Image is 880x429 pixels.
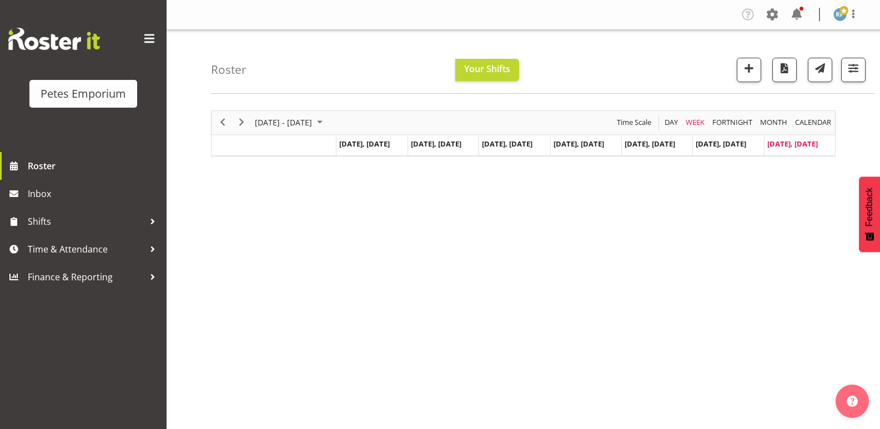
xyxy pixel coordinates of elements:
div: Petes Emporium [41,85,126,102]
span: [DATE], [DATE] [482,139,532,149]
span: Week [685,115,706,129]
span: Day [663,115,679,129]
span: Month [759,115,788,129]
button: Fortnight [711,115,755,129]
div: next period [232,111,251,134]
button: Month [793,115,833,129]
button: Filter Shifts [841,58,866,82]
button: Next [234,115,249,129]
span: Inbox [28,185,161,202]
button: Timeline Day [663,115,680,129]
span: [DATE], [DATE] [696,139,746,149]
span: Finance & Reporting [28,269,144,285]
span: [DATE], [DATE] [767,139,818,149]
button: Download a PDF of the roster according to the set date range. [772,58,797,82]
img: reina-puketapu721.jpg [833,8,847,21]
span: Feedback [864,188,874,226]
span: Time & Attendance [28,241,144,258]
button: Add a new shift [737,58,761,82]
h4: Roster [211,63,247,76]
span: Fortnight [711,115,753,129]
img: Rosterit website logo [8,28,100,50]
div: previous period [213,111,232,134]
button: Your Shifts [455,59,519,81]
span: [DATE] - [DATE] [254,115,313,129]
button: Send a list of all shifts for the selected filtered period to all rostered employees. [808,58,832,82]
div: Sep 29 - Oct 05, 2025 [251,111,329,134]
button: Feedback - Show survey [859,176,880,252]
span: [DATE], [DATE] [411,139,461,149]
button: October 2025 [253,115,328,129]
button: Time Scale [615,115,653,129]
button: Timeline Month [758,115,790,129]
span: Roster [28,158,161,174]
span: [DATE], [DATE] [339,139,390,149]
span: [DATE], [DATE] [625,139,675,149]
button: Timeline Week [684,115,707,129]
div: Timeline Week of October 5, 2025 [211,110,836,157]
button: Previous [215,115,230,129]
img: help-xxl-2.png [847,396,858,407]
span: Your Shifts [464,63,510,75]
span: calendar [794,115,832,129]
span: Shifts [28,213,144,230]
span: [DATE], [DATE] [554,139,604,149]
span: Time Scale [616,115,652,129]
